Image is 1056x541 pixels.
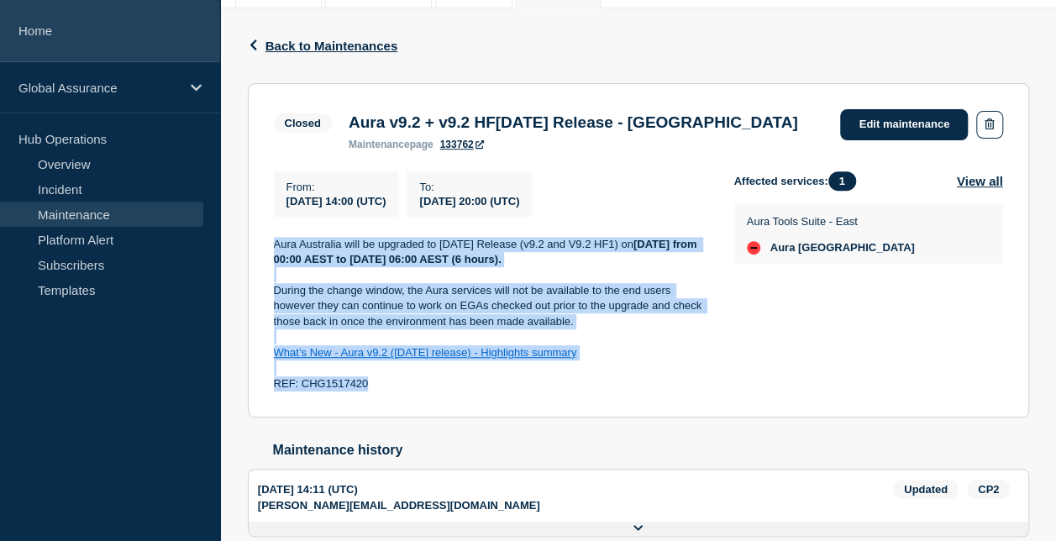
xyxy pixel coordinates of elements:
span: [DATE] 14:00 (UTC) [286,195,386,207]
div: [DATE] 14:11 (UTC) [258,480,893,499]
div: down [747,241,760,255]
span: CP2 [967,480,1010,499]
span: Affected services: [734,171,864,191]
p: REF: CHG1517420 [274,376,707,391]
p: Aura Australia will be upgraded to [DATE] Release (v9.2 and V9.2 HF1) on [274,237,707,268]
p: Aura Tools Suite - East [747,215,915,228]
p: From : [286,181,386,193]
a: What’s New - Aura v9.2 ([DATE] release) - Highlights summary [274,346,577,359]
strong: [DATE] from 00:00 AEST to [DATE] 06:00 AEST (6 hours). [274,238,700,265]
a: Edit maintenance [840,109,968,140]
h3: Aura v9.2 + v9.2 HF[DATE] Release - [GEOGRAPHIC_DATA] [349,113,798,132]
p: [PERSON_NAME][EMAIL_ADDRESS][DOMAIN_NAME] [258,499,540,512]
button: Back to Maintenances [248,39,398,53]
p: Global Assurance [18,81,180,95]
span: 1 [828,171,856,191]
p: page [349,139,433,150]
span: Closed [274,113,332,133]
span: Aura [GEOGRAPHIC_DATA] [770,241,915,255]
p: During the change window, the Aura services will not be available to the end users however they c... [274,283,707,329]
span: Updated [893,480,959,499]
p: To : [419,181,519,193]
span: [DATE] 20:00 (UTC) [419,195,519,207]
span: maintenance [349,139,410,150]
button: View all [957,171,1003,191]
a: 133762 [440,139,484,150]
span: Back to Maintenances [265,39,398,53]
h2: Maintenance history [273,443,1029,458]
